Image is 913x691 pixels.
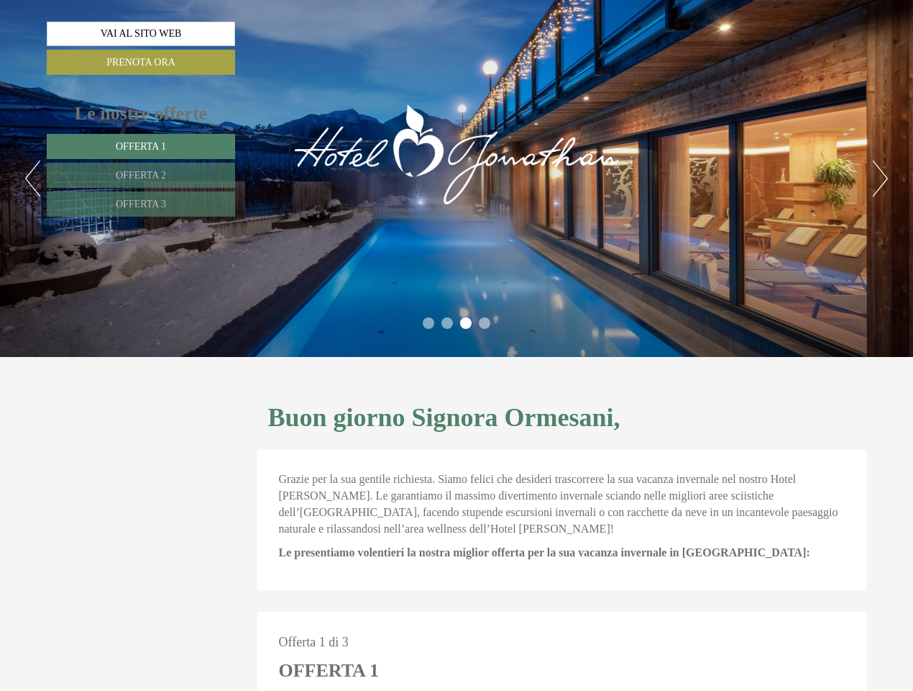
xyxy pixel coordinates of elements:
[279,471,845,537] p: Grazie per la sua gentile richiesta. Siamo felici che desideri trascorrere la sua vacanza inverna...
[116,170,166,181] span: Offerta 2
[279,657,379,684] div: Offerta 1
[268,404,620,433] h1: Buon giorno Signora Ormesani,
[25,161,40,197] button: Previous
[873,161,888,197] button: Next
[47,22,235,46] a: Vai al sito web
[47,100,235,127] div: Le nostre offerte
[47,50,235,75] a: Prenota ora
[116,141,166,152] span: Offerta 1
[279,635,349,649] span: Offerta 1 di 3
[279,546,810,559] strong: Le presentiamo volentieri la nostra miglior offerta per la sua vacanza invernale in [GEOGRAPHIC_D...
[116,199,166,209] span: Offerta 3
